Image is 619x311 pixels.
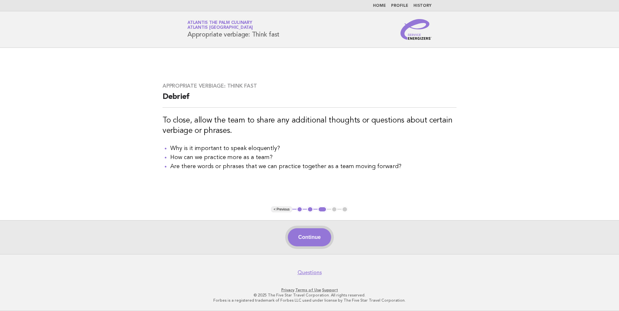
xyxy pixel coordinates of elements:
[318,206,327,213] button: 3
[373,4,386,8] a: Home
[187,26,253,30] span: Atlantis [GEOGRAPHIC_DATA]
[298,269,322,276] a: Questions
[391,4,408,8] a: Profile
[170,144,456,153] li: Why is it important to speak eloquently?
[187,21,279,38] h1: Appropriate verbiage: Think fast
[322,288,338,292] a: Support
[281,288,294,292] a: Privacy
[163,115,456,136] h3: To close, allow the team to share any additional thoughts or questions about certain verbiage or ...
[413,4,432,8] a: History
[111,298,508,303] p: Forbes is a registered trademark of Forbes LLC used under license by The Five Star Travel Corpora...
[288,228,331,246] button: Continue
[187,21,253,30] a: Atlantis The Palm CulinaryAtlantis [GEOGRAPHIC_DATA]
[163,83,456,89] h3: Appropriate verbiage: Think fast
[271,206,292,213] button: < Previous
[297,206,303,213] button: 1
[163,92,456,108] h2: Debrief
[111,293,508,298] p: © 2025 The Five Star Travel Corporation. All rights reserved.
[170,153,456,162] li: How can we practice more as a team?
[307,206,313,213] button: 2
[111,287,508,293] p: · ·
[170,162,456,171] li: Are there words or phrases that we can practice together as a team moving forward?
[400,19,432,40] img: Service Energizers
[295,288,321,292] a: Terms of Use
